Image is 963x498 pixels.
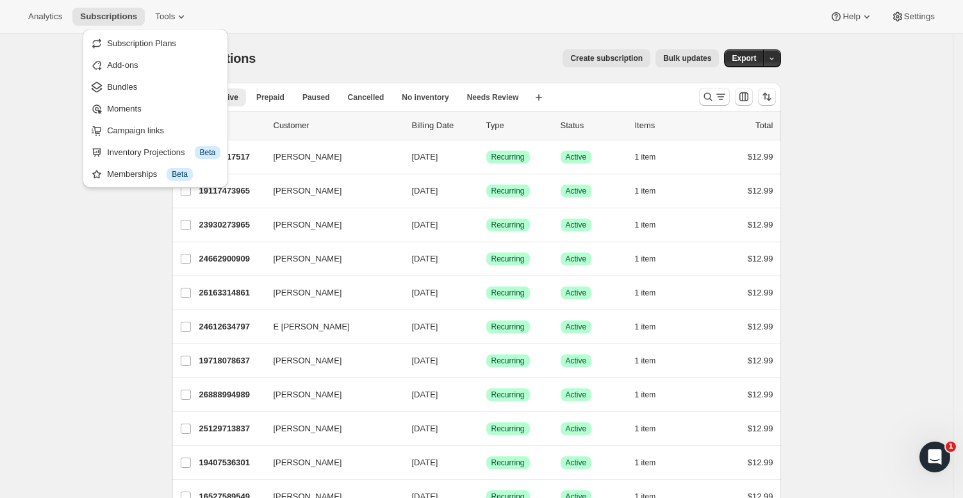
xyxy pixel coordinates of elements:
[199,386,773,404] div: 26888994989[PERSON_NAME][DATE]SuccessRecurringSuccessActive1 item$12.99
[529,88,549,106] button: Create new view
[822,8,880,26] button: Help
[199,354,263,367] p: 19718078637
[635,424,656,434] span: 1 item
[491,356,525,366] span: Recurring
[491,288,525,298] span: Recurring
[348,92,384,103] span: Cancelled
[635,182,670,200] button: 1 item
[758,88,776,106] button: Sort the results
[199,320,263,333] p: 24612634797
[566,152,587,162] span: Active
[199,388,263,401] p: 26888994989
[274,219,342,231] span: [PERSON_NAME]
[635,216,670,234] button: 1 item
[561,119,625,132] p: Status
[491,186,525,196] span: Recurring
[266,283,394,303] button: [PERSON_NAME]
[635,318,670,336] button: 1 item
[570,53,643,63] span: Create subscription
[274,354,342,367] span: [PERSON_NAME]
[748,458,773,467] span: $12.99
[107,82,137,92] span: Bundles
[635,148,670,166] button: 1 item
[274,119,402,132] p: Customer
[635,322,656,332] span: 1 item
[199,456,263,469] p: 19407536301
[199,253,263,265] p: 24662900909
[635,284,670,302] button: 1 item
[199,420,773,438] div: 25129713837[PERSON_NAME][DATE]SuccessRecurringSuccessActive1 item$12.99
[486,119,550,132] div: Type
[274,185,342,197] span: [PERSON_NAME]
[635,352,670,370] button: 1 item
[266,351,394,371] button: [PERSON_NAME]
[635,254,656,264] span: 1 item
[748,356,773,365] span: $12.99
[266,419,394,439] button: [PERSON_NAME]
[412,322,438,331] span: [DATE]
[635,152,656,162] span: 1 item
[635,454,670,472] button: 1 item
[635,386,670,404] button: 1 item
[663,53,711,63] span: Bulk updates
[107,104,141,113] span: Moments
[412,254,438,263] span: [DATE]
[635,250,670,268] button: 1 item
[412,152,438,162] span: [DATE]
[884,8,942,26] button: Settings
[635,356,656,366] span: 1 item
[566,390,587,400] span: Active
[491,390,525,400] span: Recurring
[566,288,587,298] span: Active
[200,147,216,158] span: Beta
[412,220,438,229] span: [DATE]
[199,284,773,302] div: 26163314861[PERSON_NAME][DATE]SuccessRecurringSuccessActive1 item$12.99
[748,220,773,229] span: $12.99
[86,33,224,53] button: Subscription Plans
[199,216,773,234] div: 23930273965[PERSON_NAME][DATE]SuccessRecurringSuccessActive1 item$12.99
[86,76,224,97] button: Bundles
[412,424,438,433] span: [DATE]
[635,186,656,196] span: 1 item
[266,147,394,167] button: [PERSON_NAME]
[199,182,773,200] div: 19117473965[PERSON_NAME][DATE]SuccessRecurringSuccessActive1 item$12.99
[467,92,519,103] span: Needs Review
[274,320,350,333] span: E [PERSON_NAME]
[412,186,438,195] span: [DATE]
[904,12,935,22] span: Settings
[86,98,224,119] button: Moments
[215,92,238,103] span: Active
[635,288,656,298] span: 1 item
[266,317,394,337] button: E [PERSON_NAME]
[155,12,175,22] span: Tools
[199,352,773,370] div: 19718078637[PERSON_NAME][DATE]SuccessRecurringSuccessActive1 item$12.99
[566,254,587,264] span: Active
[274,253,342,265] span: [PERSON_NAME]
[635,420,670,438] button: 1 item
[748,424,773,433] span: $12.99
[566,220,587,230] span: Active
[266,181,394,201] button: [PERSON_NAME]
[107,126,164,135] span: Campaign links
[491,152,525,162] span: Recurring
[635,220,656,230] span: 1 item
[28,12,62,22] span: Analytics
[491,322,525,332] span: Recurring
[748,288,773,297] span: $12.99
[274,286,342,299] span: [PERSON_NAME]
[412,356,438,365] span: [DATE]
[80,12,137,22] span: Subscriptions
[86,163,224,184] button: Memberships
[412,458,438,467] span: [DATE]
[86,120,224,140] button: Campaign links
[199,454,773,472] div: 19407536301[PERSON_NAME][DATE]SuccessRecurringSuccessActive1 item$12.99
[172,169,188,179] span: Beta
[748,390,773,399] span: $12.99
[566,356,587,366] span: Active
[302,92,330,103] span: Paused
[266,385,394,405] button: [PERSON_NAME]
[256,92,284,103] span: Prepaid
[274,422,342,435] span: [PERSON_NAME]
[748,322,773,331] span: $12.99
[635,119,699,132] div: Items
